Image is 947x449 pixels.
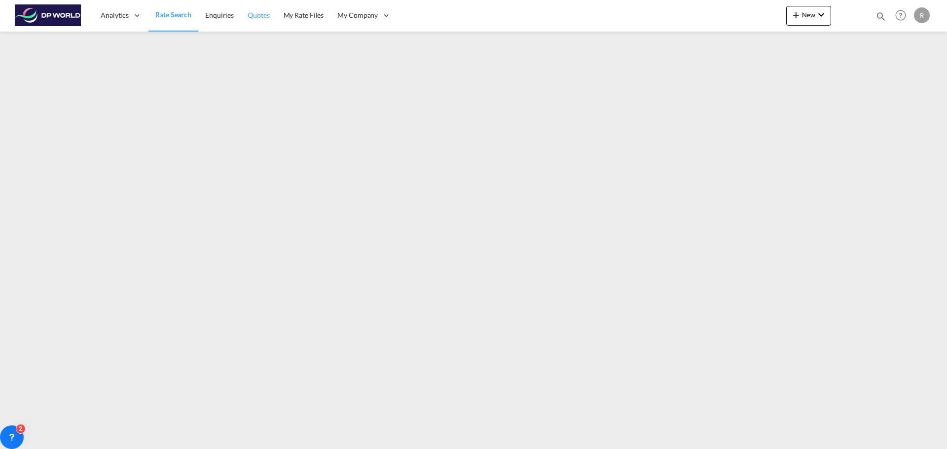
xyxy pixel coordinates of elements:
div: Help [892,7,914,25]
span: My Rate Files [284,11,324,19]
md-icon: icon-chevron-down [815,9,827,21]
div: R [914,7,930,23]
button: icon-plus 400-fgNewicon-chevron-down [786,6,831,26]
span: My Company [337,10,378,20]
div: icon-magnify [875,11,886,26]
md-icon: icon-plus 400-fg [790,9,802,21]
span: Enquiries [205,11,234,19]
span: Quotes [248,11,269,19]
span: Analytics [101,10,129,20]
span: New [790,11,827,19]
md-icon: icon-magnify [875,11,886,22]
span: Help [892,7,909,24]
span: Rate Search [155,10,191,19]
img: c08ca190194411f088ed0f3ba295208c.png [15,4,81,27]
